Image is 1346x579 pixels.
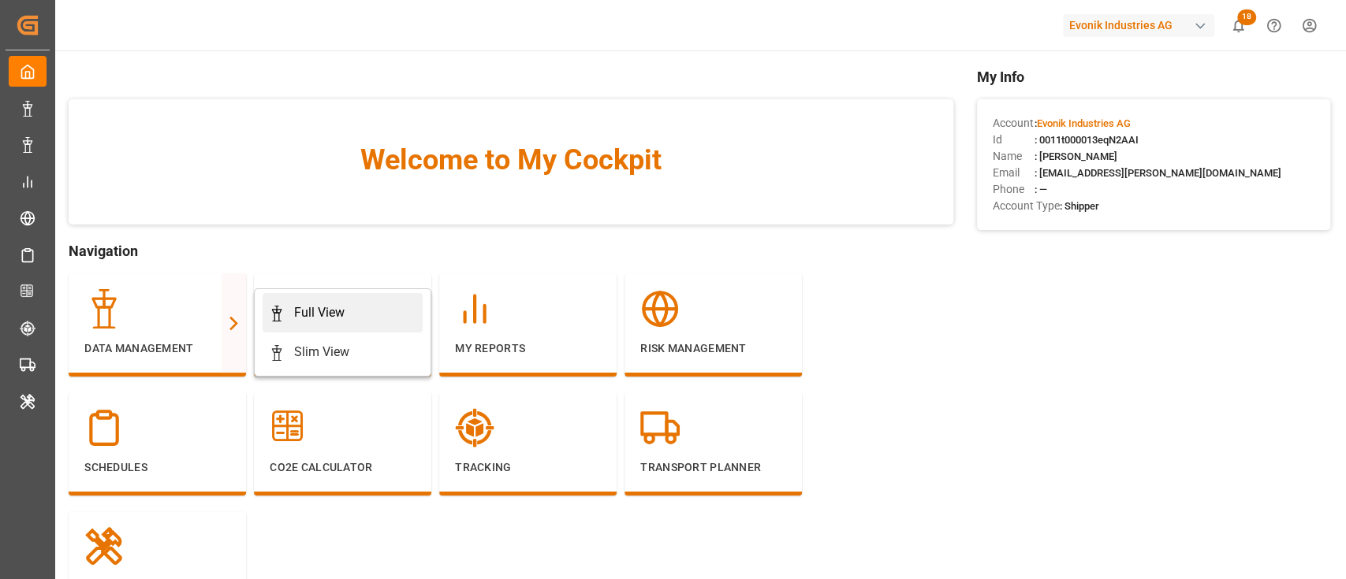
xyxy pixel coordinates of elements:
div: Evonik Industries AG [1063,14,1214,37]
button: Evonik Industries AG [1063,10,1221,40]
div: Slim View [294,343,349,362]
p: Transport Planner [640,459,786,476]
div: Full View [294,303,345,322]
span: Name [993,148,1035,165]
span: : Shipper [1060,200,1099,212]
a: Full View [263,293,423,332]
span: Email [993,165,1035,181]
span: My Info [977,66,1331,87]
span: : [EMAIL_ADDRESS][PERSON_NAME][DOMAIN_NAME] [1035,167,1281,179]
span: Navigation [69,240,953,262]
p: My Reports [455,340,601,357]
span: Phone [993,181,1035,198]
button: show 18 new notifications [1221,8,1256,43]
span: Account Type [993,198,1060,214]
p: Data Management [84,340,230,357]
a: Slim View [263,332,423,372]
p: Schedules [84,459,230,476]
span: : [1035,117,1131,129]
span: : [PERSON_NAME] [1035,150,1117,162]
span: : 0011t000013eqN2AAI [1035,134,1139,146]
p: Risk Management [640,340,786,357]
button: Help Center [1256,8,1292,43]
p: CO2e Calculator [270,459,416,476]
span: Evonik Industries AG [1037,117,1131,129]
span: Account [993,115,1035,132]
span: 18 [1237,9,1256,25]
span: : — [1035,184,1047,195]
p: Tracking [455,459,601,476]
span: Id [993,132,1035,148]
span: Welcome to My Cockpit [100,139,921,181]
